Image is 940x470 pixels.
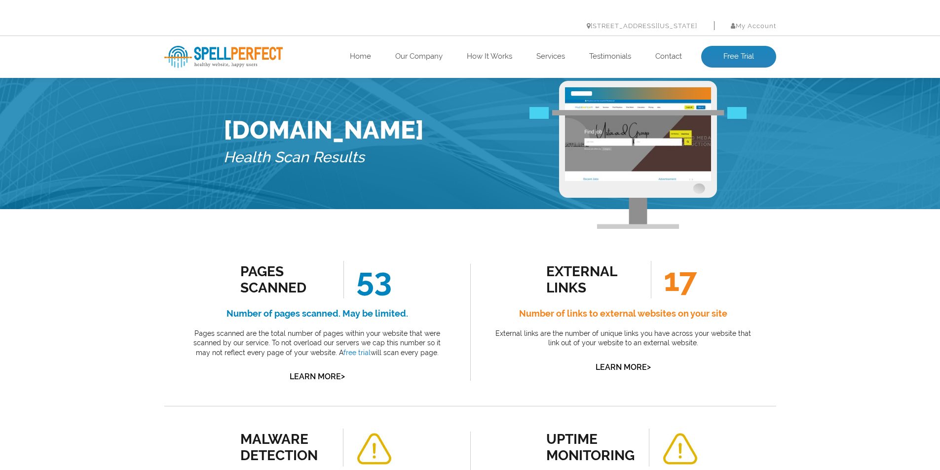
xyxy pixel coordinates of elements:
[701,46,776,68] a: Free Trial
[240,431,330,464] div: malware detection
[187,306,448,322] h4: Number of pages scanned. May be limited.
[224,115,424,145] h1: [DOMAIN_NAME]
[240,263,330,296] div: Pages Scanned
[343,261,392,298] span: 53
[559,81,717,229] img: Free Webiste Analysis
[356,433,392,465] img: alert
[647,360,651,374] span: >
[341,369,345,383] span: >
[187,329,448,358] p: Pages scanned are the total number of pages within your website that were scanned by our service....
[164,46,283,68] img: SpellPerfect
[546,263,636,296] div: external links
[529,115,747,127] img: Free Webiste Analysis
[662,433,698,465] img: alert
[596,362,651,372] a: Learn More>
[651,261,697,298] span: 17
[224,145,424,171] h5: Health Scan Results
[546,431,636,464] div: uptime monitoring
[343,349,371,357] a: free trial
[492,306,754,322] h4: Number of links to external websites on your site
[492,329,754,348] p: External links are the number of unique links you have across your website that link out of your ...
[565,100,711,181] img: Free Website Analysis
[290,372,345,381] a: Learn More>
